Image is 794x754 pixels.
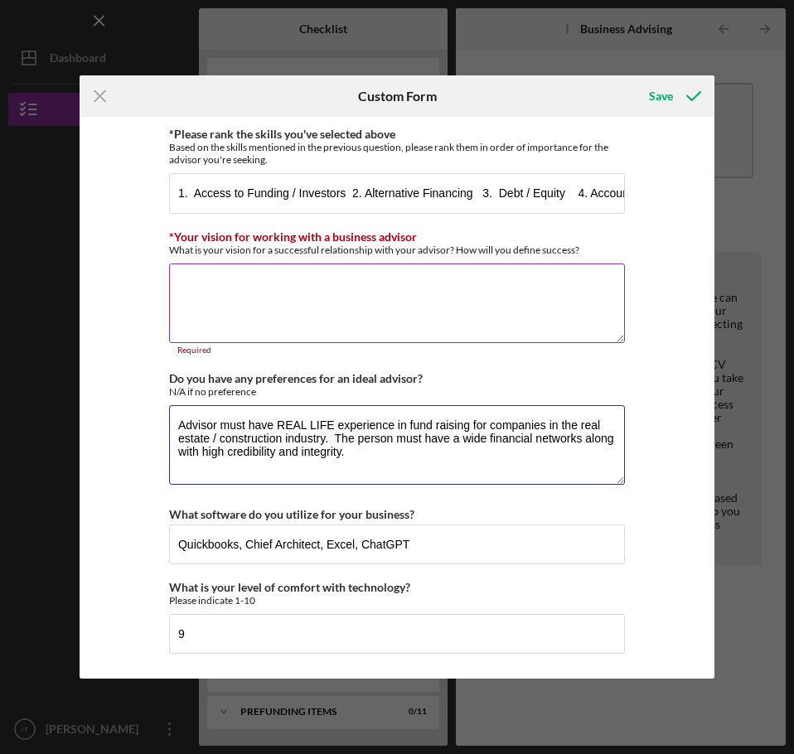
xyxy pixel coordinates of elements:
label: Do you have any preferences for an ideal advisor? [169,371,423,385]
div: N/A if no preference [169,385,625,398]
label: *Please rank the skills you've selected above [169,127,395,141]
div: Required [169,346,625,355]
div: Please indicate 1-10 [169,594,625,607]
h6: Custom Form [358,89,437,104]
label: *Your vision for working with a business advisor [169,230,417,244]
textarea: Advisor must have REAL LIFE experience in fund raising for companies in the real estate / constru... [169,405,625,485]
div: Save [649,80,673,113]
div: Based on the skills mentioned in the previous question, please rank them in order of importance f... [169,141,625,166]
label: What software do you utilize for your business? [169,507,414,521]
button: Save [632,80,714,113]
label: What is your level of comfort with technology? [169,580,410,594]
div: What is your vision for a successful relationship with your advisor? How will you define success? [169,244,625,256]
